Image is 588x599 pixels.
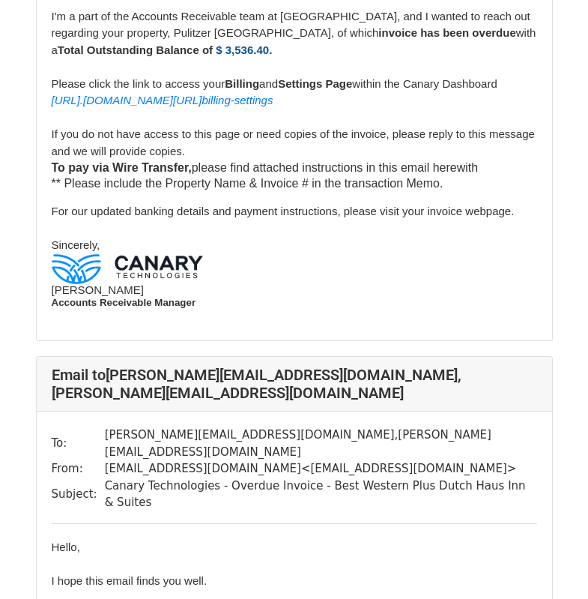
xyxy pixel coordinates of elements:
td: From: [52,460,105,478]
td: [PERSON_NAME][EMAIL_ADDRESS][DOMAIN_NAME] , [PERSON_NAME][EMAIL_ADDRESS][DOMAIN_NAME] [105,427,537,460]
span: Sincerely, [52,238,100,251]
span: Accounts Receivable Manager [52,297,196,308]
i: [URL]. [DOMAIN_NAME][URL] billing-settings [52,94,273,106]
b: Total Outstanding Balance of [58,43,216,56]
td: To: [52,427,105,460]
span: I hope this email finds you well. [52,574,207,587]
span: please find attached instructions in this email herewith [52,161,479,174]
td: [EMAIL_ADDRESS][DOMAIN_NAME] < [EMAIL_ADDRESS][DOMAIN_NAME] > [105,460,537,478]
strong: To pay via Wire Transfer, [52,161,192,174]
span: . [269,43,272,56]
span: Please click the link to access your and within the Canary Dashboard [52,77,497,90]
h4: Email to [PERSON_NAME][EMAIL_ADDRESS][DOMAIN_NAME] , [PERSON_NAME][EMAIL_ADDRESS][DOMAIN_NAME] [52,366,537,402]
span: I'm a part of the Accounts Receivable team at [GEOGRAPHIC_DATA], and I wanted to reach out regard... [52,10,536,56]
td: Subject: [52,478,105,511]
iframe: Chat Widget [513,527,588,599]
span: ** Please include the Property Name & Invoice # in the transaction Memo. [52,177,443,190]
font: $ 3,536.40 [216,43,272,56]
b: Settings Page [278,77,352,90]
span: [PERSON_NAME] [52,283,144,296]
span: Hello, [52,541,80,553]
td: Canary Technologies - Overdue Invoice - Best Western Plus Dutch Haus Inn & Suites [105,478,537,511]
b: Billing [225,77,259,90]
b: invoice has been overdue [378,26,515,39]
span: For our updated banking details and payment instructions, please visit your invoice webpage. [52,205,515,217]
a: [URL].[DOMAIN_NAME][URL]billing-settings [52,94,273,106]
span: If you do not have access to this page or need copies of the invoice, please reply to this messag... [52,127,535,157]
img: c29b55174a6d10e35b8ed12ea38c4a16ab5ad042.png [52,254,203,284]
